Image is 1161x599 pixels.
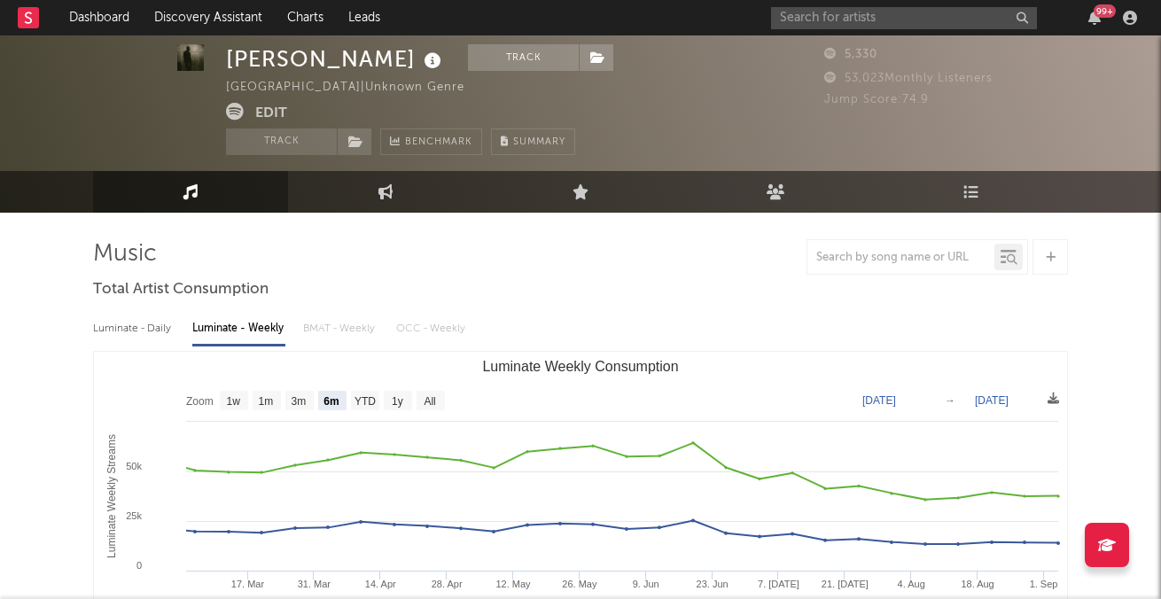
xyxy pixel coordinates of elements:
div: Luminate - Daily [93,314,175,344]
text: YTD [355,395,376,408]
text: 4. Aug [898,579,925,589]
text: 3m [292,395,307,408]
button: Edit [255,103,287,125]
text: → [945,394,955,407]
text: All [424,395,435,408]
text: 23. Jun [697,579,729,589]
text: 17. Mar [231,579,265,589]
text: 26. May [562,579,597,589]
input: Search for artists [771,7,1037,29]
a: Benchmark [380,128,482,155]
span: 5,330 [824,49,877,60]
text: 18. Aug [961,579,993,589]
text: 9. Jun [633,579,659,589]
text: 0 [136,560,142,571]
text: 21. [DATE] [822,579,869,589]
button: Track [468,44,579,71]
div: [GEOGRAPHIC_DATA] | Unknown Genre [226,77,485,98]
text: [DATE] [862,394,896,407]
span: 53,023 Monthly Listeners [824,73,993,84]
input: Search by song name or URL [807,251,994,265]
span: Total Artist Consumption [93,279,269,300]
div: Luminate - Weekly [192,314,285,344]
text: [DATE] [975,394,1009,407]
text: 1m [259,395,274,408]
text: 1w [227,395,241,408]
div: [PERSON_NAME] [226,44,446,74]
text: 28. Apr [432,579,463,589]
button: 99+ [1088,11,1101,25]
text: 1. Sep [1030,579,1058,589]
text: 25k [126,510,142,521]
div: 99 + [1094,4,1116,18]
button: Summary [491,128,575,155]
text: Zoom [186,395,214,408]
text: 6m [323,395,339,408]
span: Jump Score: 74.9 [824,94,929,105]
text: 7. [DATE] [758,579,799,589]
text: Luminate Weekly Consumption [482,359,678,374]
text: 50k [126,461,142,471]
text: 1y [392,395,403,408]
text: 14. Apr [365,579,396,589]
span: Benchmark [405,132,472,153]
text: 31. Mar [298,579,331,589]
text: Luminate Weekly Streams [105,434,118,558]
text: 12. May [495,579,531,589]
span: Summary [513,137,565,147]
button: Track [226,128,337,155]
